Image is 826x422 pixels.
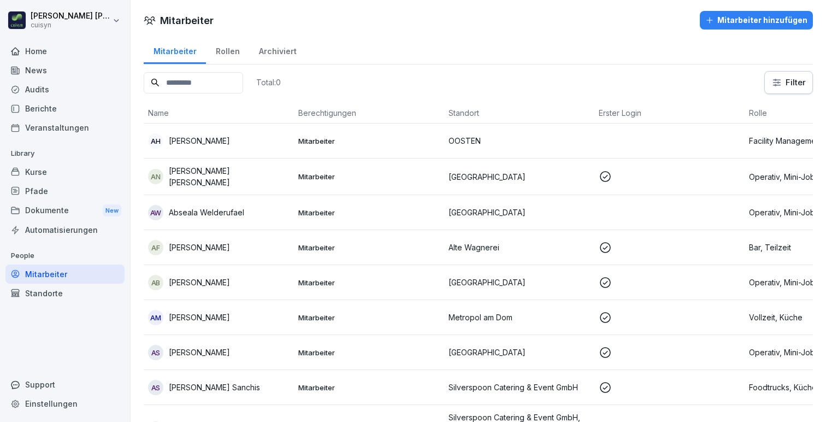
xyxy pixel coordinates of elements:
[449,382,590,393] p: Silverspoon Catering & Event GmbH
[5,220,125,239] a: Automatisierungen
[449,207,590,218] p: [GEOGRAPHIC_DATA]
[5,118,125,137] a: Veranstaltungen
[148,345,163,360] div: AS
[148,169,163,184] div: AN
[148,310,163,325] div: AM
[160,13,214,28] h1: Mitarbeiter
[31,21,110,29] p: cuisyn
[5,375,125,394] div: Support
[256,77,281,87] p: Total: 0
[144,36,206,64] a: Mitarbeiter
[206,36,249,64] a: Rollen
[765,72,812,93] button: Filter
[5,247,125,265] p: People
[5,80,125,99] a: Audits
[144,103,294,124] th: Name
[169,165,290,188] p: [PERSON_NAME] [PERSON_NAME]
[169,207,244,218] p: Abseala Welderufael
[169,312,230,323] p: [PERSON_NAME]
[298,243,440,253] p: Mitarbeiter
[169,135,230,146] p: [PERSON_NAME]
[298,313,440,323] p: Mitarbeiter
[5,162,125,181] a: Kurse
[298,136,440,146] p: Mitarbeiter
[298,278,440,288] p: Mitarbeiter
[148,133,163,149] div: AH
[5,265,125,284] a: Mitarbeiter
[169,242,230,253] p: [PERSON_NAME]
[449,312,590,323] p: Metropol am Dom
[705,14,807,26] div: Mitarbeiter hinzufügen
[169,277,230,288] p: [PERSON_NAME]
[103,204,121,217] div: New
[449,277,590,288] p: [GEOGRAPHIC_DATA]
[31,11,110,21] p: [PERSON_NAME] [PERSON_NAME]
[298,383,440,392] p: Mitarbeiter
[148,205,163,220] div: AW
[298,208,440,218] p: Mitarbeiter
[5,201,125,221] div: Dokumente
[5,99,125,118] a: Berichte
[449,171,590,183] p: [GEOGRAPHIC_DATA]
[298,172,440,181] p: Mitarbeiter
[169,347,230,358] p: [PERSON_NAME]
[700,11,813,30] button: Mitarbeiter hinzufügen
[5,61,125,80] a: News
[594,103,745,124] th: Erster Login
[298,348,440,357] p: Mitarbeiter
[148,380,163,395] div: AS
[5,145,125,162] p: Library
[5,181,125,201] a: Pfade
[449,135,590,146] p: OOSTEN
[249,36,306,64] a: Archiviert
[5,201,125,221] a: DokumenteNew
[5,284,125,303] a: Standorte
[148,275,163,290] div: AB
[169,382,260,393] p: [PERSON_NAME] Sanchis
[444,103,594,124] th: Standort
[449,242,590,253] p: Alte Wagnerei
[5,42,125,61] a: Home
[771,77,806,88] div: Filter
[5,394,125,413] a: Einstellungen
[294,103,444,124] th: Berechtigungen
[148,240,163,255] div: AF
[449,347,590,358] p: [GEOGRAPHIC_DATA]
